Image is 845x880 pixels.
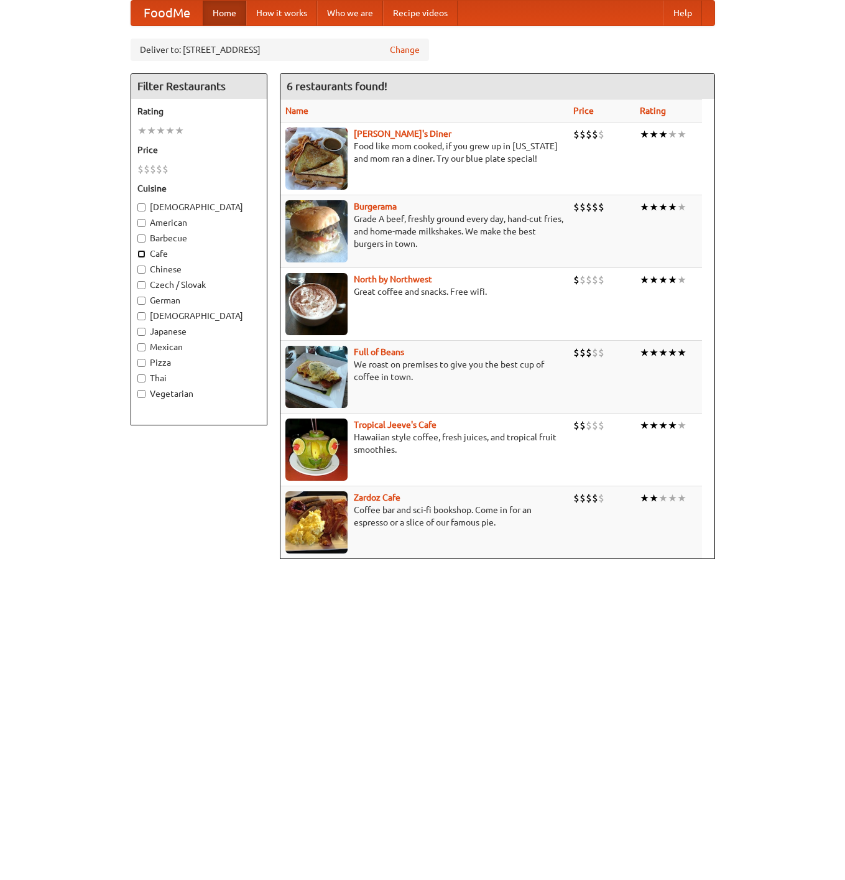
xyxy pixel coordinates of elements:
[592,491,598,505] li: $
[137,266,145,274] input: Chinese
[586,419,592,432] li: $
[640,491,649,505] li: ★
[131,1,203,25] a: FoodMe
[354,129,451,139] a: [PERSON_NAME]'s Diner
[354,201,397,211] a: Burgerama
[598,127,604,141] li: $
[677,419,686,432] li: ★
[147,124,156,137] li: ★
[137,310,261,322] label: [DEMOGRAPHIC_DATA]
[285,346,348,408] img: beans.jpg
[579,273,586,287] li: $
[677,273,686,287] li: ★
[592,346,598,359] li: $
[649,273,658,287] li: ★
[677,127,686,141] li: ★
[137,297,145,305] input: German
[663,1,702,25] a: Help
[137,248,261,260] label: Cafe
[640,200,649,214] li: ★
[285,419,348,481] img: jeeves.jpg
[165,124,175,137] li: ★
[677,491,686,505] li: ★
[354,274,432,284] a: North by Northwest
[137,279,261,291] label: Czech / Slovak
[137,359,145,367] input: Pizza
[285,431,563,456] p: Hawaiian style coffee, fresh juices, and tropical fruit smoothies.
[586,200,592,214] li: $
[658,419,668,432] li: ★
[592,200,598,214] li: $
[649,491,658,505] li: ★
[137,341,261,353] label: Mexican
[137,390,145,398] input: Vegetarian
[586,491,592,505] li: $
[156,162,162,176] li: $
[579,419,586,432] li: $
[640,106,666,116] a: Rating
[287,80,387,92] ng-pluralize: 6 restaurants found!
[285,140,563,165] p: Food like mom cooked, if you grew up in [US_STATE] and mom ran a diner. Try our blue plate special!
[354,347,404,357] b: Full of Beans
[677,200,686,214] li: ★
[144,162,150,176] li: $
[156,124,165,137] li: ★
[649,346,658,359] li: ★
[579,346,586,359] li: $
[586,127,592,141] li: $
[640,419,649,432] li: ★
[658,273,668,287] li: ★
[137,144,261,156] h5: Price
[285,285,563,298] p: Great coffee and snacks. Free wifi.
[573,346,579,359] li: $
[137,182,261,195] h5: Cuisine
[137,294,261,307] label: German
[137,387,261,400] label: Vegetarian
[137,124,147,137] li: ★
[668,346,677,359] li: ★
[285,358,563,383] p: We roast on premises to give you the best cup of coffee in town.
[131,39,429,61] div: Deliver to: [STREET_ADDRESS]
[285,200,348,262] img: burgerama.jpg
[137,372,261,384] label: Thai
[668,419,677,432] li: ★
[203,1,246,25] a: Home
[137,325,261,338] label: Japanese
[137,356,261,369] label: Pizza
[677,346,686,359] li: ★
[137,263,261,276] label: Chinese
[285,127,348,190] img: sallys.jpg
[285,504,563,529] p: Coffee bar and sci-fi bookshop. Come in for an espresso or a slice of our famous pie.
[137,343,145,351] input: Mexican
[649,200,658,214] li: ★
[573,419,579,432] li: $
[354,493,400,503] a: Zardoz Cafe
[285,213,563,250] p: Grade A beef, freshly ground every day, hand-cut fries, and home-made milkshakes. We make the bes...
[598,346,604,359] li: $
[285,106,308,116] a: Name
[137,216,261,229] label: American
[668,200,677,214] li: ★
[162,162,169,176] li: $
[658,346,668,359] li: ★
[137,374,145,382] input: Thai
[658,200,668,214] li: ★
[390,44,420,56] a: Change
[354,420,436,430] b: Tropical Jeeve's Cafe
[668,491,677,505] li: ★
[573,273,579,287] li: $
[640,127,649,141] li: ★
[649,419,658,432] li: ★
[579,127,586,141] li: $
[658,127,668,141] li: ★
[137,203,145,211] input: [DEMOGRAPHIC_DATA]
[598,200,604,214] li: $
[592,273,598,287] li: $
[137,105,261,118] h5: Rating
[573,200,579,214] li: $
[137,312,145,320] input: [DEMOGRAPHIC_DATA]
[137,281,145,289] input: Czech / Slovak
